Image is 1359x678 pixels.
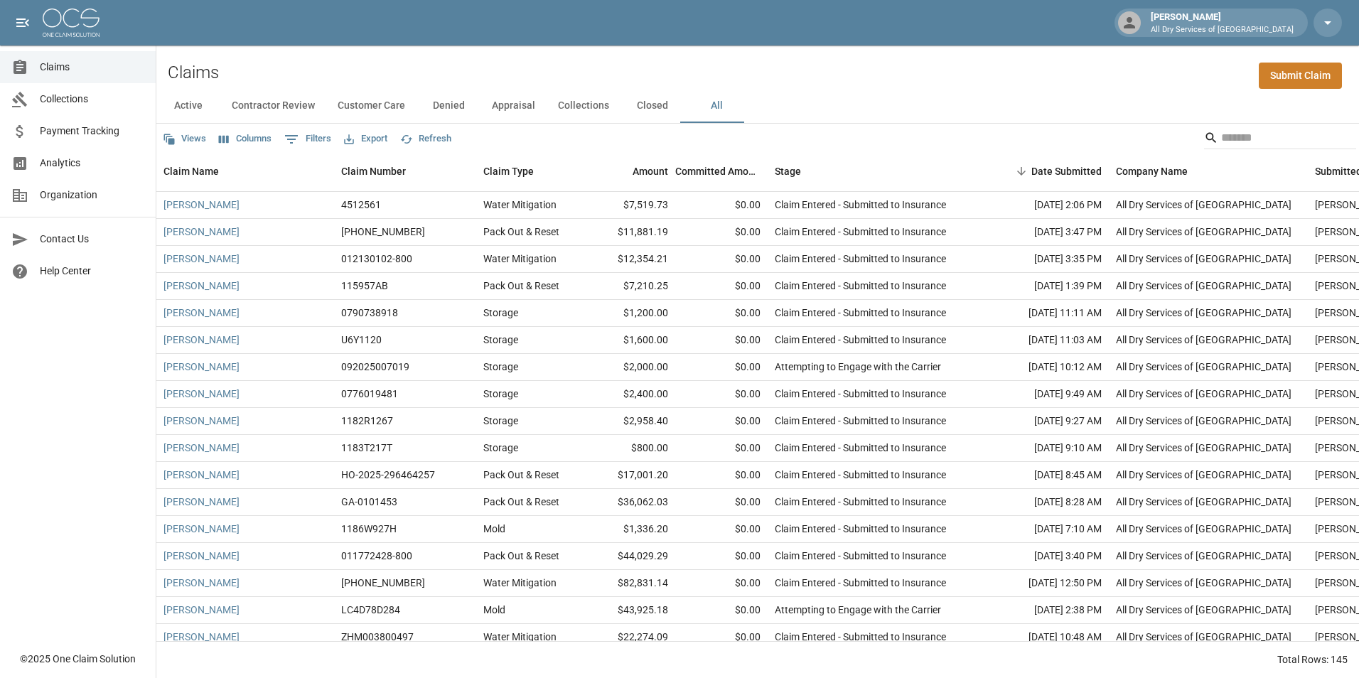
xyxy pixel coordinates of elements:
[483,414,518,428] div: Storage
[775,468,946,482] div: Claim Entered - Submitted to Insurance
[40,92,144,107] span: Collections
[775,387,946,401] div: Claim Entered - Submitted to Insurance
[341,468,435,482] div: HO-2025-296464257
[675,300,768,327] div: $0.00
[675,151,761,191] div: Committed Amount
[583,489,675,516] div: $36,062.03
[220,89,326,123] button: Contractor Review
[583,624,675,651] div: $22,274.09
[334,151,476,191] div: Claim Number
[675,246,768,273] div: $0.00
[981,543,1109,570] div: [DATE] 3:40 PM
[483,468,559,482] div: Pack Out & Reset
[981,300,1109,327] div: [DATE] 11:11 AM
[20,652,136,666] div: © 2025 One Claim Solution
[163,225,240,239] a: [PERSON_NAME]
[163,549,240,563] a: [PERSON_NAME]
[583,597,675,624] div: $43,925.18
[675,219,768,246] div: $0.00
[483,387,518,401] div: Storage
[1116,630,1291,644] div: All Dry Services of Atlanta
[1116,549,1291,563] div: All Dry Services of Atlanta
[483,198,557,212] div: Water Mitigation
[675,435,768,462] div: $0.00
[583,543,675,570] div: $44,029.29
[981,516,1109,543] div: [DATE] 7:10 AM
[981,354,1109,381] div: [DATE] 10:12 AM
[675,570,768,597] div: $0.00
[1116,198,1291,212] div: All Dry Services of Atlanta
[675,381,768,408] div: $0.00
[163,441,240,455] a: [PERSON_NAME]
[583,381,675,408] div: $2,400.00
[483,333,518,347] div: Storage
[981,381,1109,408] div: [DATE] 9:49 AM
[675,273,768,300] div: $0.00
[1116,495,1291,509] div: All Dry Services of Atlanta
[1116,387,1291,401] div: All Dry Services of Atlanta
[341,198,381,212] div: 4512561
[675,489,768,516] div: $0.00
[981,435,1109,462] div: [DATE] 9:10 AM
[583,516,675,543] div: $1,336.20
[163,468,240,482] a: [PERSON_NAME]
[981,273,1109,300] div: [DATE] 1:39 PM
[483,495,559,509] div: Pack Out & Reset
[168,63,219,83] h2: Claims
[684,89,748,123] button: All
[981,246,1109,273] div: [DATE] 3:35 PM
[341,387,398,401] div: 0776019481
[163,603,240,617] a: [PERSON_NAME]
[981,462,1109,489] div: [DATE] 8:45 AM
[1116,306,1291,320] div: All Dry Services of Atlanta
[1116,333,1291,347] div: All Dry Services of Atlanta
[281,128,335,151] button: Show filters
[1116,576,1291,590] div: All Dry Services of Atlanta
[156,89,1359,123] div: dynamic tabs
[675,543,768,570] div: $0.00
[775,279,946,293] div: Claim Entered - Submitted to Insurance
[326,89,417,123] button: Customer Care
[43,9,100,37] img: ocs-logo-white-transparent.png
[163,279,240,293] a: [PERSON_NAME]
[163,630,240,644] a: [PERSON_NAME]
[621,89,684,123] button: Closed
[1116,522,1291,536] div: All Dry Services of Atlanta
[483,522,505,536] div: Mold
[775,522,946,536] div: Claim Entered - Submitted to Insurance
[341,603,400,617] div: LC4D78D284
[163,576,240,590] a: [PERSON_NAME]
[1116,225,1291,239] div: All Dry Services of Atlanta
[40,156,144,171] span: Analytics
[547,89,621,123] button: Collections
[163,414,240,428] a: [PERSON_NAME]
[775,603,941,617] div: Attempting to Engage with the Carrier
[675,354,768,381] div: $0.00
[397,128,455,150] button: Refresh
[1116,414,1291,428] div: All Dry Services of Atlanta
[341,279,388,293] div: 115957AB
[341,495,397,509] div: GA-0101453
[40,188,144,203] span: Organization
[1011,161,1031,181] button: Sort
[583,435,675,462] div: $800.00
[775,441,946,455] div: Claim Entered - Submitted to Insurance
[981,624,1109,651] div: [DATE] 10:48 AM
[163,522,240,536] a: [PERSON_NAME]
[40,264,144,279] span: Help Center
[775,252,946,266] div: Claim Entered - Submitted to Insurance
[775,151,801,191] div: Stage
[775,360,941,374] div: Attempting to Engage with the Carrier
[675,516,768,543] div: $0.00
[1116,360,1291,374] div: All Dry Services of Atlanta
[981,327,1109,354] div: [DATE] 11:03 AM
[583,354,675,381] div: $2,000.00
[981,408,1109,435] div: [DATE] 9:27 AM
[341,549,412,563] div: 011772428-800
[981,219,1109,246] div: [DATE] 3:47 PM
[1031,151,1102,191] div: Date Submitted
[675,597,768,624] div: $0.00
[1204,127,1356,152] div: Search
[1116,603,1291,617] div: All Dry Services of Atlanta
[583,300,675,327] div: $1,200.00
